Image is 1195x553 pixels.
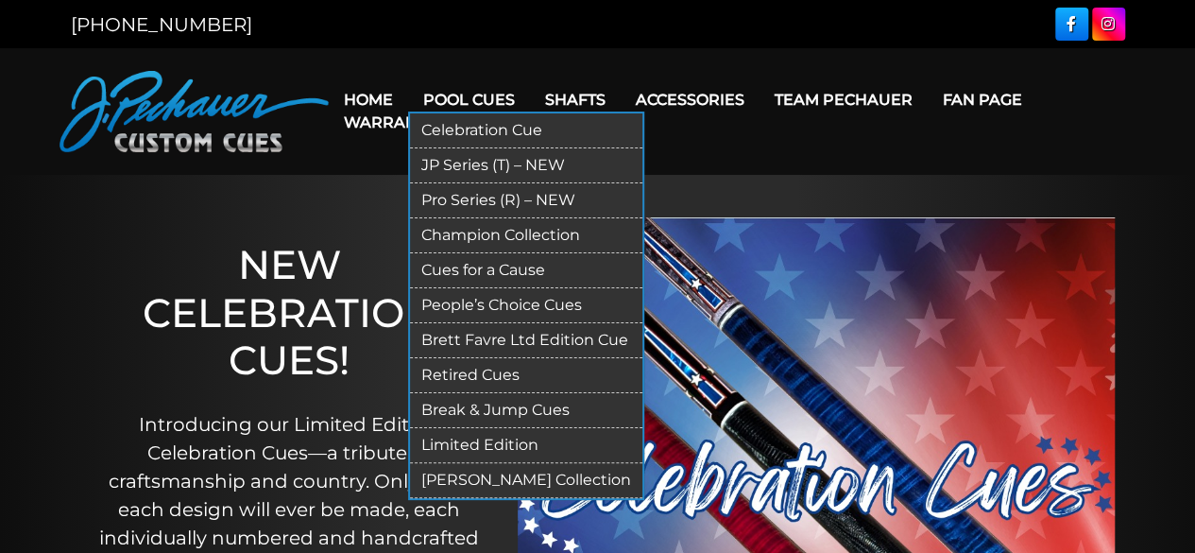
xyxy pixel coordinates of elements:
a: Cart [451,98,522,147]
a: Pro Series (R) – NEW [410,183,642,218]
a: Team Pechauer [760,76,928,124]
a: Limited Edition [410,428,642,463]
img: Pechauer Custom Cues [60,71,329,152]
a: Pool Cues [408,76,530,124]
a: Cues for a Cause [410,253,642,288]
a: Shafts [530,76,621,124]
a: Fan Page [928,76,1037,124]
a: [PHONE_NUMBER] [71,13,252,36]
a: [PERSON_NAME] Collection [410,463,642,498]
a: People’s Choice Cues [410,288,642,323]
a: Champion Collection [410,218,642,253]
h1: NEW CELEBRATION CUES! [99,241,480,384]
a: Warranty [329,98,451,147]
a: Break & Jump Cues [410,393,642,428]
a: Home [329,76,408,124]
a: Retired Cues [410,358,642,393]
a: Brett Favre Ltd Edition Cue [410,323,642,358]
a: JP Series (T) – NEW [410,148,642,183]
a: Celebration Cue [410,113,642,148]
a: Accessories [621,76,760,124]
